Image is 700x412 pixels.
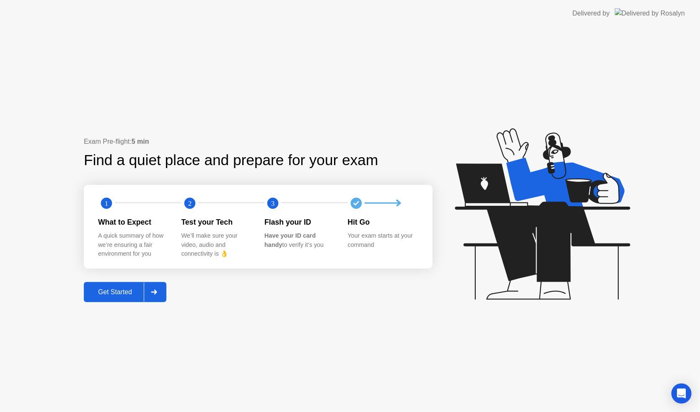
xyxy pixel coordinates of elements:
[181,217,251,228] div: Test your Tech
[348,231,418,249] div: Your exam starts at your command
[188,199,191,207] text: 2
[264,232,316,248] b: Have your ID card handy
[98,231,168,259] div: A quick summary of how we’re ensuring a fair environment for you
[105,199,108,207] text: 1
[132,138,149,145] b: 5 min
[573,8,610,18] div: Delivered by
[84,149,379,171] div: Find a quiet place and prepare for your exam
[98,217,168,228] div: What to Expect
[86,288,144,296] div: Get Started
[348,217,418,228] div: Hit Go
[271,199,275,207] text: 3
[84,137,433,147] div: Exam Pre-flight:
[84,282,166,302] button: Get Started
[671,383,692,404] div: Open Intercom Messenger
[181,231,251,259] div: We’ll make sure your video, audio and connectivity is 👌
[264,217,334,228] div: Flash your ID
[264,231,334,249] div: to verify it’s you
[615,8,685,18] img: Delivered by Rosalyn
